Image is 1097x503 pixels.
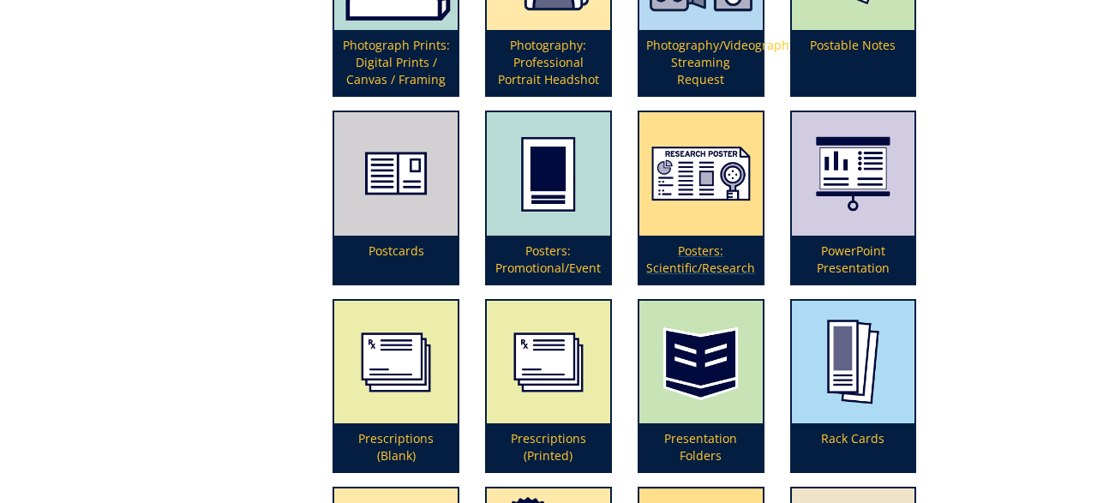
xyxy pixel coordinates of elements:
a: Posters: Promotional/Event [487,112,610,284]
p: Posters: Promotional/Event [487,236,610,284]
img: folders-5949219d3e5475.27030474.png [639,301,763,424]
img: rack-cards-59492a653cf634.38175772.png [792,301,915,424]
p: Photography/Videography/Live Streaming Request [639,30,763,95]
a: Postcards [334,112,458,284]
p: PowerPoint Presentation [792,236,915,284]
p: Prescriptions (Blank) [334,423,458,471]
a: PowerPoint Presentation [792,112,915,284]
img: poster-promotional-5949293418faa6.02706653.png [487,112,610,236]
p: Postcards [334,236,458,284]
p: Photograph Prints: Digital Prints / Canvas / Framing [334,30,458,95]
a: Prescriptions (Printed) [487,301,610,472]
p: Presentation Folders [639,423,763,471]
img: posters-scientific-5aa5927cecefc5.90805739.png [639,112,763,236]
img: prescription-pads-594929dacd5317.41259872.png [487,301,610,424]
p: Postable Notes [792,30,915,95]
p: Prescriptions (Printed) [487,423,610,471]
a: Prescriptions (Blank) [334,301,458,472]
img: powerpoint-presentation-5949298d3aa018.35992224.png [792,112,915,236]
p: Photography: Professional Portrait Headshot [487,30,610,95]
a: Rack Cards [792,301,915,472]
p: Rack Cards [792,423,915,471]
img: blank%20prescriptions-655685b7a02444.91910750.png [334,301,458,424]
a: Posters: Scientific/Research [639,112,763,284]
p: Posters: Scientific/Research [639,236,763,284]
a: Presentation Folders [639,301,763,472]
img: postcard-59839371c99131.37464241.png [334,112,458,236]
